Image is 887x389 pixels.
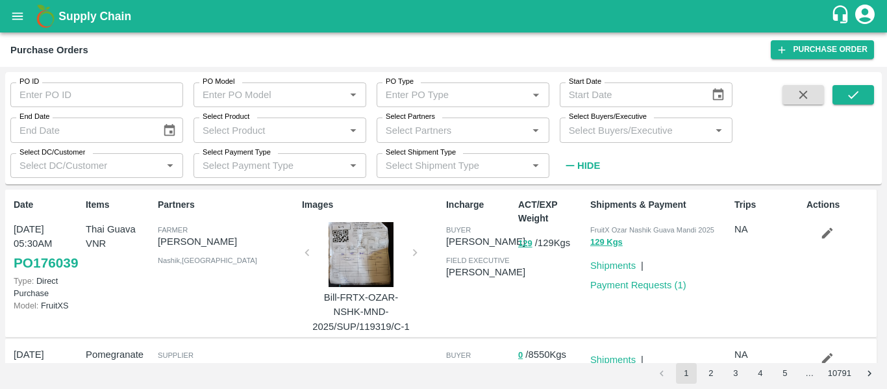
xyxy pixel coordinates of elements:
button: Choose date [157,118,182,143]
p: ACT/EXP Weight [518,198,585,225]
button: 0 [518,348,523,363]
button: Go to page 3 [725,363,746,384]
span: buyer [446,351,471,359]
p: [PERSON_NAME] [446,265,525,279]
input: Select Buyers/Executive [564,121,707,138]
p: [PERSON_NAME] [446,234,525,249]
label: Select Partners [386,112,435,122]
label: Select DC/Customer [19,147,85,158]
button: Open [527,122,544,139]
p: [DATE] 05:30AM [14,222,81,251]
div: Purchase Orders [10,42,88,58]
a: Supply Chain [58,7,831,25]
p: [PERSON_NAME] [158,234,297,249]
button: page 1 [676,363,697,384]
input: Select DC/Customer [14,157,158,174]
button: Go to page 4 [750,363,771,384]
p: NA [734,222,801,236]
button: Hide [560,155,604,177]
span: Type: [14,276,34,286]
label: Select Product [203,112,249,122]
span: Model: [14,301,38,310]
span: Nashik , [GEOGRAPHIC_DATA] [158,257,257,264]
div: customer-support [831,5,853,28]
a: Purchase Order [771,40,874,59]
strong: Hide [577,160,600,171]
label: End Date [19,112,49,122]
button: Open [345,86,362,103]
p: FruitXS [14,299,81,312]
label: Select Shipment Type [386,147,456,158]
button: Go to page 5 [775,363,795,384]
button: Open [162,157,179,174]
button: Go to page 10791 [824,363,855,384]
input: Enter PO ID [10,82,183,107]
button: 129 Kgs [590,235,623,250]
button: 129 [518,236,532,251]
div: account of current user [853,3,877,30]
span: FruitX Ozar Nashik Guava Mandi 2025 [590,226,714,234]
button: Go to page 2 [701,363,721,384]
input: Enter PO Model [197,86,341,103]
a: Payment Requests (1) [590,280,686,290]
p: / 8550 Kgs [518,347,585,362]
p: Direct Purchase [14,275,81,299]
div: | [636,253,643,273]
button: Go to next page [859,363,880,384]
img: logo [32,3,58,29]
label: Select Buyers/Executive [569,112,647,122]
p: Actions [806,198,873,212]
p: Partners [158,198,297,212]
label: PO ID [19,77,39,87]
nav: pagination navigation [649,363,882,384]
input: Select Partners [381,121,524,138]
input: Enter PO Type [381,86,524,103]
p: Thai Guava VNR [86,222,153,251]
span: field executive [446,257,510,264]
input: Start Date [560,82,701,107]
p: / 129 Kgs [518,236,585,251]
input: End Date [10,118,152,142]
input: Select Payment Type [197,157,324,174]
button: Open [527,157,544,174]
label: PO Type [386,77,414,87]
span: buyer [446,226,471,234]
p: Date [14,198,81,212]
p: Items [86,198,153,212]
button: Open [345,122,362,139]
p: Images [302,198,441,212]
button: Open [527,86,544,103]
p: NA [734,347,801,362]
button: open drawer [3,1,32,31]
b: Supply Chain [58,10,131,23]
div: | [636,347,643,367]
p: Shipments & Payment [590,198,729,212]
p: Bill-FRTX-OZAR-NSHK-MND-2025/SUP/119319/C-1 [312,290,410,334]
span: Farmer [158,226,188,234]
p: Incharge [446,198,513,212]
button: Open [710,122,727,139]
a: Shipments [590,355,636,365]
button: Open [345,157,362,174]
a: Shipments [590,260,636,271]
p: [DATE] 12:00AM [14,347,81,377]
a: PO176039 [14,251,78,275]
input: Select Product [197,121,341,138]
p: Trips [734,198,801,212]
span: Supplier [158,351,194,359]
label: PO Model [203,77,235,87]
input: Select Shipment Type [381,157,507,174]
button: Choose date [706,82,731,107]
label: Start Date [569,77,601,87]
p: Pomegranate [86,347,153,362]
div: … [799,368,820,380]
label: Select Payment Type [203,147,271,158]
